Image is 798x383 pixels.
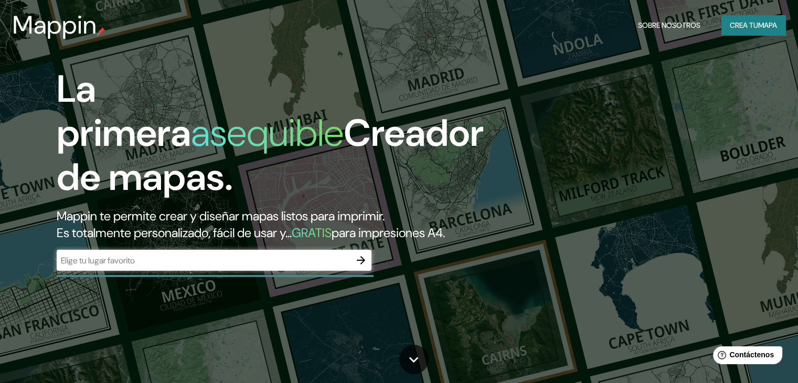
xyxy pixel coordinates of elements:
button: Sobre nosotros [634,15,705,35]
font: Mappin [13,8,97,41]
font: La primera [57,65,191,157]
font: Creador de mapas. [57,109,484,201]
font: Mappin te permite crear y diseñar mapas listos para imprimir. [57,208,385,224]
font: asequible [191,109,344,157]
font: Es totalmente personalizado, fácil de usar y... [57,225,292,241]
img: pin de mapeo [97,27,105,36]
font: GRATIS [292,225,332,241]
button: Crea tumapa [721,15,785,35]
font: Crea tu [730,20,758,30]
input: Elige tu lugar favorito [57,254,350,267]
iframe: Lanzador de widgets de ayuda [705,342,786,371]
font: mapa [758,20,777,30]
font: Sobre nosotros [638,20,700,30]
font: para impresiones A4. [332,225,445,241]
